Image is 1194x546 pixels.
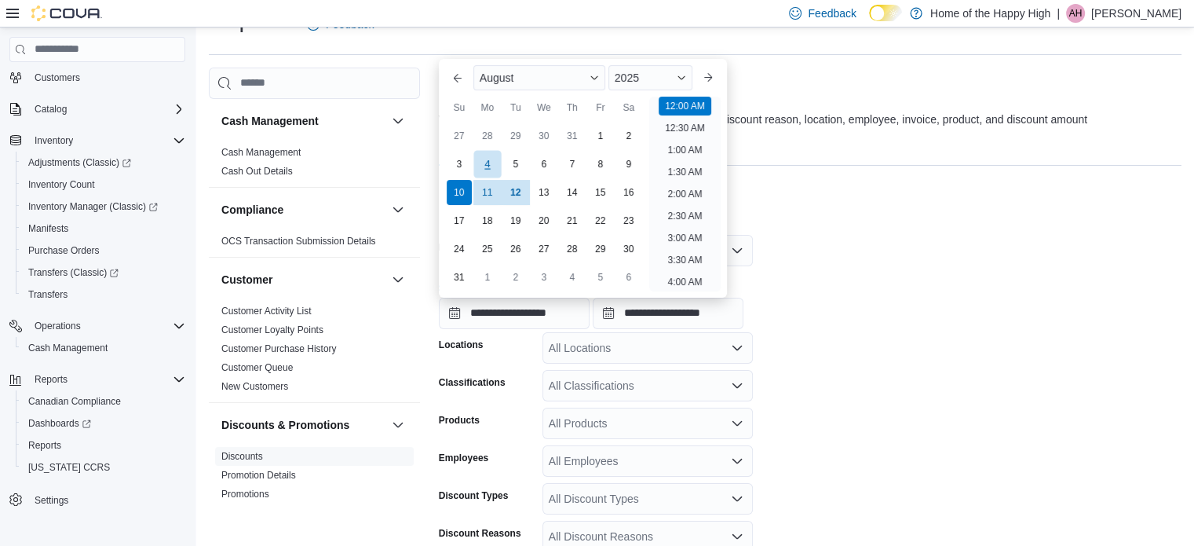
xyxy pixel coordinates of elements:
span: Customer Queue [221,361,293,374]
a: Inventory Count [22,175,101,194]
span: Canadian Compliance [28,395,121,408]
button: Manifests [16,218,192,240]
input: Press the down key to open a popover containing a calendar. [593,298,743,329]
input: Press the down key to enter a popover containing a calendar. Press the escape key to close the po... [439,298,590,329]
p: | [1057,4,1060,23]
label: Employees [439,452,488,464]
span: Transfers [22,285,185,304]
span: Feedback [808,5,856,21]
button: Reports [28,370,74,389]
div: day-4 [560,265,585,290]
div: day-20 [531,208,557,233]
h3: Discounts & Promotions [221,417,349,433]
button: Inventory [3,130,192,152]
span: Transfers (Classic) [22,263,185,282]
label: Locations [439,339,484,351]
a: Purchase Orders [22,241,106,260]
li: 12:00 AM [659,97,711,115]
span: Manifests [28,222,68,235]
button: Compliance [221,202,385,218]
div: day-30 [616,236,641,262]
span: Customer Activity List [221,305,312,317]
label: Discount Reasons [439,527,521,540]
div: day-3 [531,265,557,290]
div: View product discount details including all discount types, discount reason, location, employee, ... [439,112,1087,128]
div: Button. Open the month selector. August is currently selected. [473,65,605,90]
span: Inventory Count [28,178,95,191]
span: OCS Transaction Submission Details [221,235,376,247]
button: Cash Management [221,113,385,129]
div: day-28 [560,236,585,262]
a: Transfers (Classic) [16,262,192,284]
li: 1:00 AM [661,141,708,159]
div: Tu [503,95,528,120]
div: day-31 [560,123,585,148]
button: Open list of options [731,455,743,467]
div: Su [447,95,472,120]
button: Cash Management [389,112,407,130]
a: Customer Activity List [221,306,312,317]
a: Customer Purchase History [221,343,337,354]
label: Products [439,414,480,427]
div: We [531,95,557,120]
a: New Customers [221,381,288,392]
div: day-23 [616,208,641,233]
div: Button. Open the year selector. 2025 is currently selected. [608,65,692,90]
a: Cash Management [221,147,301,158]
div: Cash Management [209,143,420,187]
span: Adjustments (Classic) [28,156,131,169]
button: Compliance [389,200,407,219]
span: AH [1069,4,1083,23]
span: Discounts [221,450,263,463]
div: day-1 [588,123,613,148]
div: day-26 [503,236,528,262]
label: Discount Types [439,489,508,502]
span: Customers [28,68,185,87]
span: Purchase Orders [28,244,100,257]
div: Mo [475,95,500,120]
a: Customers [28,68,86,87]
span: Reports [28,439,61,452]
button: Inventory Count [16,174,192,196]
span: Dark Mode [869,21,870,22]
div: day-29 [503,123,528,148]
li: 4:00 AM [661,273,708,291]
a: Discounts [221,451,263,462]
span: Settings [28,489,185,509]
div: August, 2025 [445,122,643,291]
button: Customers [3,66,192,89]
div: day-16 [616,180,641,205]
label: Classifications [439,376,506,389]
span: Inventory Manager (Classic) [28,200,158,213]
button: Previous Month [445,65,470,90]
li: 12:30 AM [659,119,711,137]
span: Cash Management [28,342,108,354]
input: Dark Mode [869,5,902,21]
a: Manifests [22,219,75,238]
span: Promotions [221,488,269,500]
div: day-1 [475,265,500,290]
a: Inventory Manager (Classic) [22,197,164,216]
a: Transfers (Classic) [22,263,125,282]
div: day-29 [588,236,613,262]
div: Compliance [209,232,420,257]
span: Catalog [28,100,185,119]
h3: Cash Management [221,113,319,129]
div: day-17 [447,208,472,233]
div: day-24 [447,236,472,262]
div: day-14 [560,180,585,205]
span: Cash Management [22,339,185,357]
a: Canadian Compliance [22,392,127,411]
div: day-11 [475,180,500,205]
span: Cash Out Details [221,165,293,178]
span: Cash Management [221,146,301,159]
button: Inventory [28,131,79,150]
span: Dashboards [22,414,185,433]
button: Operations [28,317,87,335]
a: Promotions [221,489,269,500]
button: Operations [3,315,192,337]
span: Inventory [35,134,73,147]
div: day-28 [475,123,500,148]
li: 3:00 AM [661,229,708,247]
div: day-2 [616,123,641,148]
